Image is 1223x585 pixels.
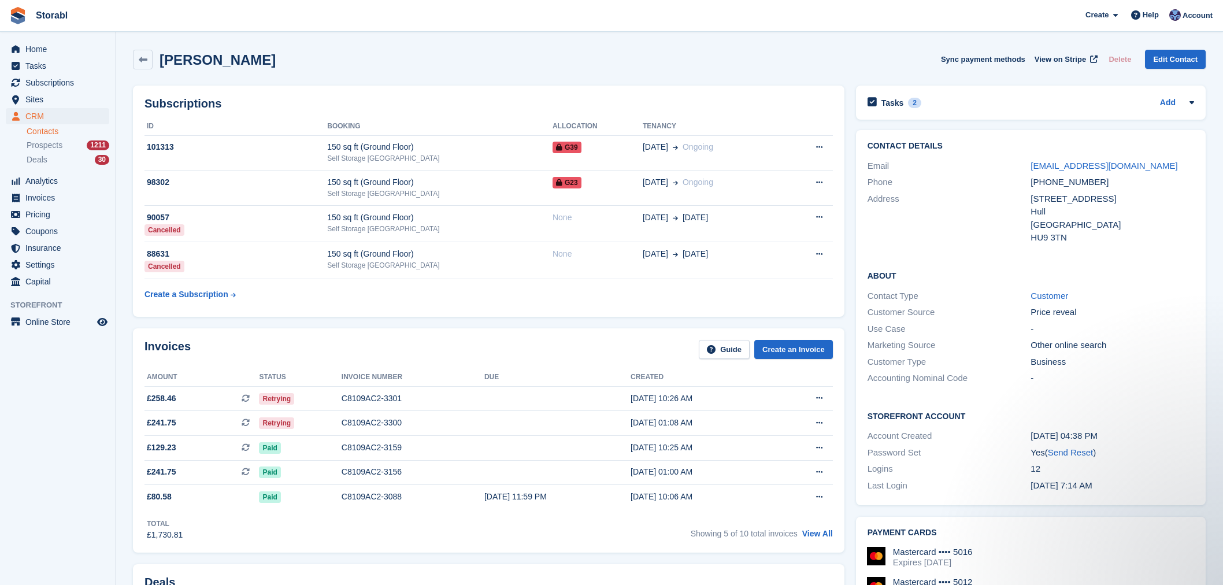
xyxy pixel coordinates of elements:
div: Customer Type [868,356,1031,369]
span: Deals [27,154,47,165]
span: £258.46 [147,393,176,405]
span: Retrying [259,393,294,405]
a: menu [6,273,109,290]
h2: [PERSON_NAME] [160,52,276,68]
span: £80.58 [147,491,172,503]
span: [DATE] [643,176,668,188]
div: Phone [868,176,1031,189]
div: Other online search [1031,339,1194,352]
span: Invoices [25,190,95,206]
div: 12 [1031,462,1194,476]
img: Mastercard Logo [867,547,885,565]
div: Self Storage [GEOGRAPHIC_DATA] [327,224,553,234]
span: Insurance [25,240,95,256]
span: Tasks [25,58,95,74]
div: Email [868,160,1031,173]
div: Self Storage [GEOGRAPHIC_DATA] [327,153,553,164]
a: Add [1160,97,1176,110]
a: menu [6,223,109,239]
a: Storabl [31,6,72,25]
div: [GEOGRAPHIC_DATA] [1031,219,1194,232]
div: 150 sq ft (Ground Floor) [327,212,553,224]
a: Send Reset [1048,447,1093,457]
span: £241.75 [147,466,176,478]
a: Create a Subscription [144,284,236,305]
div: C8109AC2-3156 [342,466,484,478]
th: Created [631,368,776,387]
span: Sites [25,91,95,108]
span: [DATE] [683,248,708,260]
div: Customer Source [868,306,1031,319]
a: Contacts [27,126,109,137]
span: Capital [25,273,95,290]
button: Sync payment methods [941,50,1025,69]
a: menu [6,91,109,108]
a: Guide [699,340,750,359]
div: 98302 [144,176,327,188]
th: Booking [327,117,553,136]
span: Paid [259,466,280,478]
div: Contact Type [868,290,1031,303]
span: Home [25,41,95,57]
span: G23 [553,177,581,188]
div: 1211 [87,140,109,150]
div: Marketing Source [868,339,1031,352]
span: Help [1143,9,1159,21]
span: Paid [259,442,280,454]
div: HU9 3TN [1031,231,1194,245]
div: - [1031,372,1194,385]
a: [EMAIL_ADDRESS][DOMAIN_NAME] [1031,161,1177,171]
th: ID [144,117,327,136]
div: [DATE] 10:06 AM [631,491,776,503]
div: Cancelled [144,261,184,272]
span: Subscriptions [25,75,95,91]
span: Ongoing [683,177,713,187]
span: Showing 5 of 10 total invoices [691,529,798,538]
a: View All [802,529,833,538]
div: C8109AC2-3300 [342,417,484,429]
a: menu [6,173,109,189]
div: 30 [95,155,109,165]
div: None [553,248,643,260]
span: Ongoing [683,142,713,151]
th: Invoice number [342,368,484,387]
div: Password Set [868,446,1031,460]
span: Settings [25,257,95,273]
span: [DATE] [643,212,668,224]
div: Business [1031,356,1194,369]
span: Retrying [259,417,294,429]
div: [PHONE_NUMBER] [1031,176,1194,189]
span: [DATE] [683,212,708,224]
a: Edit Contact [1145,50,1206,69]
div: Last Login [868,479,1031,493]
div: [DATE] 10:25 AM [631,442,776,454]
div: 101313 [144,141,327,153]
th: Due [484,368,631,387]
a: menu [6,108,109,124]
a: Customer [1031,291,1068,301]
span: [DATE] [643,248,668,260]
div: Address [868,192,1031,245]
span: Account [1183,10,1213,21]
div: 2 [908,98,921,108]
a: menu [6,314,109,330]
div: 88631 [144,248,327,260]
a: Create an Invoice [754,340,833,359]
h2: Contact Details [868,142,1194,151]
time: 2025-08-28 06:14:05 UTC [1031,480,1092,490]
a: menu [6,75,109,91]
th: Tenancy [643,117,784,136]
span: Pricing [25,206,95,223]
div: 90057 [144,212,327,224]
h2: Tasks [881,98,904,108]
span: £129.23 [147,442,176,454]
div: Hull [1031,205,1194,219]
div: Logins [868,462,1031,476]
span: [DATE] [643,141,668,153]
div: Accounting Nominal Code [868,372,1031,385]
span: G39 [553,142,581,153]
a: menu [6,41,109,57]
div: Self Storage [GEOGRAPHIC_DATA] [327,260,553,271]
div: Create a Subscription [144,288,228,301]
h2: Payment cards [868,528,1194,538]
